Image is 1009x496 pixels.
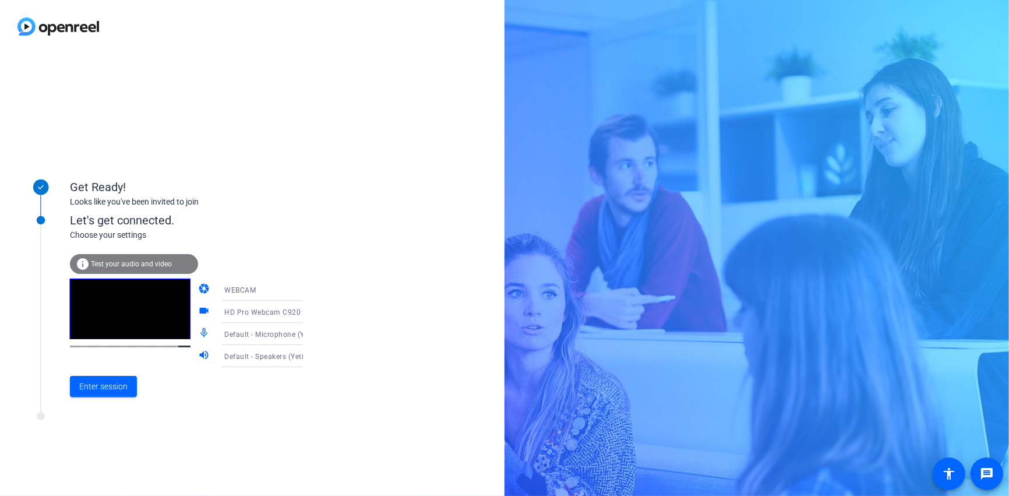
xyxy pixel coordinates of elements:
mat-icon: accessibility [942,467,956,481]
span: Default - Microphone (Yeti Stereo Microphone) (046d:0ab7) [224,329,426,339]
div: Let's get connected. [70,212,327,229]
span: Enter session [79,381,128,393]
mat-icon: camera [198,283,212,297]
mat-icon: volume_up [198,349,212,363]
div: Looks like you've been invited to join [70,196,303,208]
span: HD Pro Webcam C920 (046d:082d) [224,307,345,316]
button: Enter session [70,376,137,397]
mat-icon: info [76,257,90,271]
div: Get Ready! [70,178,303,196]
span: Default - Speakers (Yeti Stereo Microphone) (046d:0ab7) [224,351,417,361]
mat-icon: message [980,467,994,481]
div: Choose your settings [70,229,327,241]
mat-icon: videocam [198,305,212,319]
mat-icon: mic_none [198,327,212,341]
span: WEBCAM [224,286,256,294]
span: Test your audio and video [91,260,172,268]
